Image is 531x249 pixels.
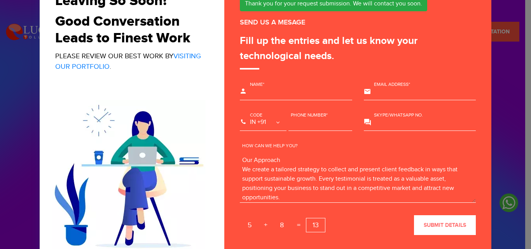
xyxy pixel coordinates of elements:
[240,33,476,70] div: Fill up the entries and let us know your technological needs.
[261,219,271,231] span: +
[424,222,466,228] span: submit details
[293,219,304,231] span: =
[55,51,203,72] p: Please review our best work by .
[414,215,476,235] button: submit details
[240,17,476,28] div: SEND US A MESAGE
[55,13,203,47] h2: Good Conversation Leads to Finest Work
[55,52,201,71] a: Visiting Our Portfolio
